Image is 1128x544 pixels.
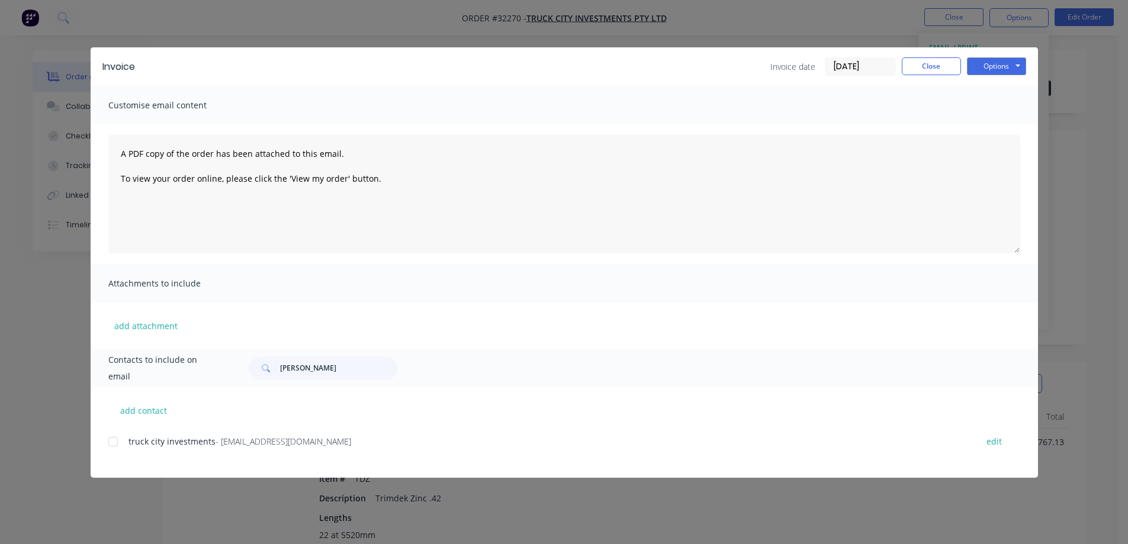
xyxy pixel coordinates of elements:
button: add attachment [108,317,184,334]
input: Search... [280,356,397,380]
button: Close [902,57,961,75]
button: edit [979,433,1009,449]
div: Invoice [102,60,135,74]
button: Options [967,57,1026,75]
span: Customise email content [108,97,239,114]
span: Attachments to include [108,275,239,292]
span: Invoice date [770,60,815,73]
textarea: A PDF copy of the order has been attached to this email. To view your order online, please click ... [108,135,1020,253]
span: - [EMAIL_ADDRESS][DOMAIN_NAME] [216,436,351,447]
span: truck city investments [128,436,216,447]
button: add contact [108,401,179,419]
span: Contacts to include on email [108,352,220,385]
